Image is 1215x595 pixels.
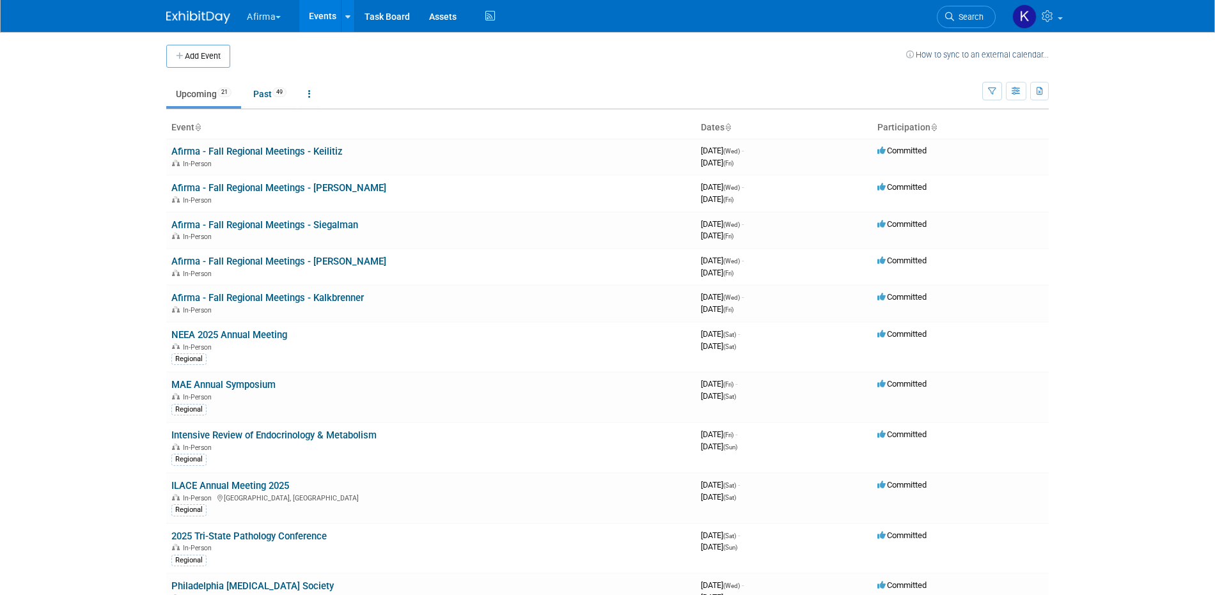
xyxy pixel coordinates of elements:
span: - [735,429,737,439]
button: Add Event [166,45,230,68]
span: In-Person [183,544,216,552]
span: In-Person [183,160,216,168]
span: [DATE] [701,231,733,240]
img: ExhibitDay [166,11,230,24]
a: Afirma - Fall Regional Meetings - Kalkbrenner [171,292,364,304]
span: (Fri) [723,431,733,438]
span: Committed [877,182,927,192]
th: Participation [872,117,1049,139]
a: Search [937,6,996,28]
img: In-Person Event [172,544,180,550]
span: (Fri) [723,381,733,388]
span: [DATE] [701,379,737,389]
span: [DATE] [701,429,737,439]
span: Committed [877,480,927,490]
span: (Fri) [723,160,733,167]
span: 49 [272,88,286,97]
a: 2025 Tri-State Pathology Conference [171,530,327,542]
span: 21 [217,88,231,97]
span: (Sat) [723,393,736,400]
div: Regional [171,555,207,566]
div: Regional [171,404,207,415]
img: Keirsten Davis [1012,4,1037,29]
span: (Sat) [723,532,736,539]
span: [DATE] [701,580,744,590]
a: Sort by Event Name [194,122,201,132]
span: - [735,379,737,389]
img: In-Person Event [172,494,180,500]
span: In-Person [183,444,216,452]
span: (Wed) [723,221,740,228]
a: Afirma - Fall Regional Meetings - Keilitiz [171,146,343,157]
a: Sort by Participation Type [930,122,937,132]
img: In-Person Event [172,343,180,350]
span: - [742,292,744,302]
img: In-Person Event [172,270,180,276]
img: In-Person Event [172,306,180,313]
a: How to sync to an external calendar... [906,50,1049,59]
span: [DATE] [701,442,737,451]
span: [DATE] [701,329,740,339]
span: - [742,182,744,192]
span: [DATE] [701,219,744,229]
span: In-Person [183,494,216,502]
span: (Wed) [723,184,740,191]
span: (Wed) [723,582,740,589]
span: [DATE] [701,158,733,167]
span: In-Person [183,196,216,205]
span: [DATE] [701,391,736,401]
span: [DATE] [701,292,744,302]
span: [DATE] [701,492,736,502]
span: (Wed) [723,294,740,301]
span: - [742,146,744,155]
span: In-Person [183,393,216,401]
span: - [742,256,744,265]
span: (Sun) [723,544,737,551]
a: Upcoming21 [166,82,241,106]
img: In-Person Event [172,196,180,203]
span: In-Person [183,343,216,352]
span: [DATE] [701,530,740,540]
a: Afirma - Fall Regional Meetings - [PERSON_NAME] [171,256,386,267]
span: - [738,480,740,490]
span: [DATE] [701,182,744,192]
span: (Sat) [723,482,736,489]
span: In-Person [183,270,216,278]
a: Intensive Review of Endocrinology & Metabolism [171,429,377,441]
span: Committed [877,292,927,302]
span: (Fri) [723,196,733,203]
span: [DATE] [701,542,737,552]
a: Philadelphia [MEDICAL_DATA] Society [171,580,334,592]
span: [DATE] [701,304,733,314]
img: In-Person Event [172,444,180,450]
span: Committed [877,219,927,229]
span: Committed [877,530,927,540]
span: Search [954,12,984,22]
th: Dates [696,117,872,139]
span: Committed [877,146,927,155]
a: Afirma - Fall Regional Meetings - [PERSON_NAME] [171,182,386,194]
img: In-Person Event [172,393,180,399]
span: (Sat) [723,494,736,501]
img: In-Person Event [172,233,180,239]
span: (Sun) [723,444,737,451]
span: [DATE] [701,341,736,351]
a: MAE Annual Symposium [171,379,276,390]
span: (Fri) [723,270,733,277]
span: - [742,580,744,590]
a: NEEA 2025 Annual Meeting [171,329,287,341]
div: Regional [171,353,207,365]
span: - [738,530,740,540]
span: Committed [877,329,927,339]
span: Committed [877,429,927,439]
span: (Wed) [723,258,740,265]
span: [DATE] [701,480,740,490]
span: [DATE] [701,146,744,155]
div: Regional [171,504,207,516]
span: In-Person [183,306,216,314]
a: Past49 [244,82,296,106]
a: Afirma - Fall Regional Meetings - Siegalman [171,219,358,231]
a: ILACE Annual Meeting 2025 [171,480,289,491]
span: [DATE] [701,194,733,204]
div: [GEOGRAPHIC_DATA], [GEOGRAPHIC_DATA] [171,492,691,502]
